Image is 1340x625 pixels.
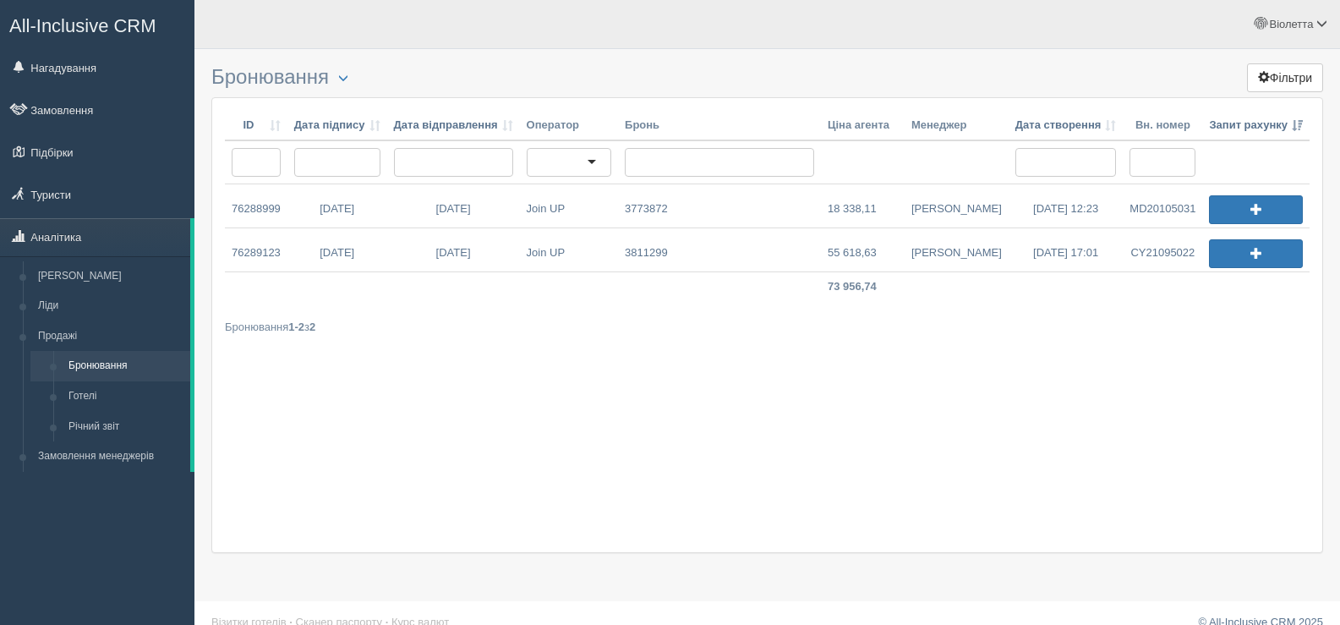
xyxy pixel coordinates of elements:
a: ID [232,118,281,134]
a: Дата підпису [294,118,380,134]
a: Бронювання [61,351,190,381]
th: Ціна агента [821,111,905,141]
a: [DATE] 12:23 [1009,184,1124,228]
a: Join UP [520,228,618,271]
div: Бронювання з [225,319,1310,335]
a: 3773872 [618,184,821,228]
a: [PERSON_NAME] [905,228,1009,271]
span: Віолетта [1269,18,1313,30]
a: MD20105031 [1123,184,1202,228]
a: Замовлення менеджерів [30,441,190,472]
th: Вн. номер [1123,111,1202,141]
a: [PERSON_NAME] [905,184,1009,228]
a: Ліди [30,291,190,321]
a: 18 338,11 [821,184,903,228]
a: 76289123 [225,228,287,271]
a: 76288999 [225,184,287,228]
a: [DATE] [387,228,520,271]
a: Дата відправлення [394,118,513,134]
a: [DATE] [287,228,387,271]
a: [PERSON_NAME] [30,261,190,292]
a: Дата створення [1015,118,1117,134]
a: Готелі [61,381,190,412]
th: Оператор [520,111,618,141]
a: Продажі [30,321,190,352]
a: CY21095022 [1123,228,1202,271]
b: 2 [309,321,315,333]
a: Join UP [520,184,615,228]
th: Менеджер [905,111,1009,141]
b: 1-2 [288,321,304,333]
button: Фільтри [1247,63,1323,92]
a: Запит рахунку [1209,118,1303,134]
span: All-Inclusive CRM [9,15,156,36]
a: Річний звіт [61,412,190,442]
td: 73 956,74 [821,272,905,302]
a: [DATE] [287,184,387,228]
a: 3811299 [618,228,821,271]
a: 55 618,63 [821,228,905,271]
th: Бронь [618,111,821,141]
a: [DATE] [387,184,520,228]
a: All-Inclusive CRM [1,1,194,47]
h3: Бронювання [211,66,1323,89]
a: [DATE] 17:01 [1009,228,1124,271]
